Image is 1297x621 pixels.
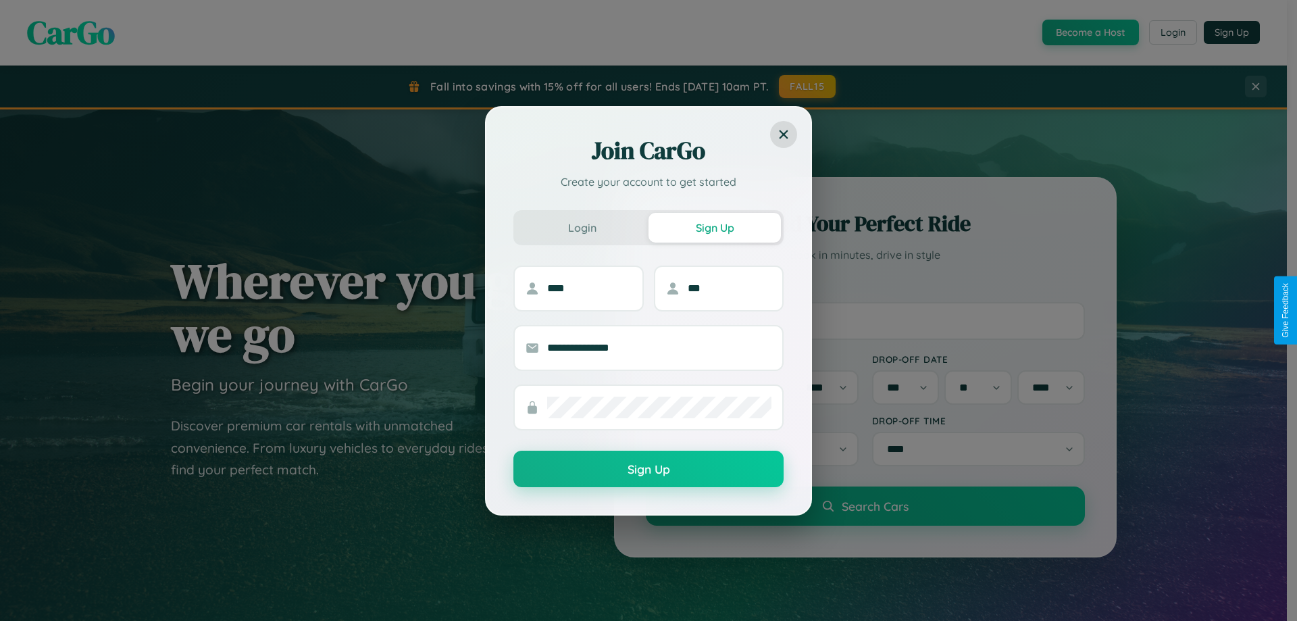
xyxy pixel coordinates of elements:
div: Give Feedback [1281,283,1290,338]
h2: Join CarGo [513,134,784,167]
button: Login [516,213,648,243]
p: Create your account to get started [513,174,784,190]
button: Sign Up [513,451,784,487]
button: Sign Up [648,213,781,243]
